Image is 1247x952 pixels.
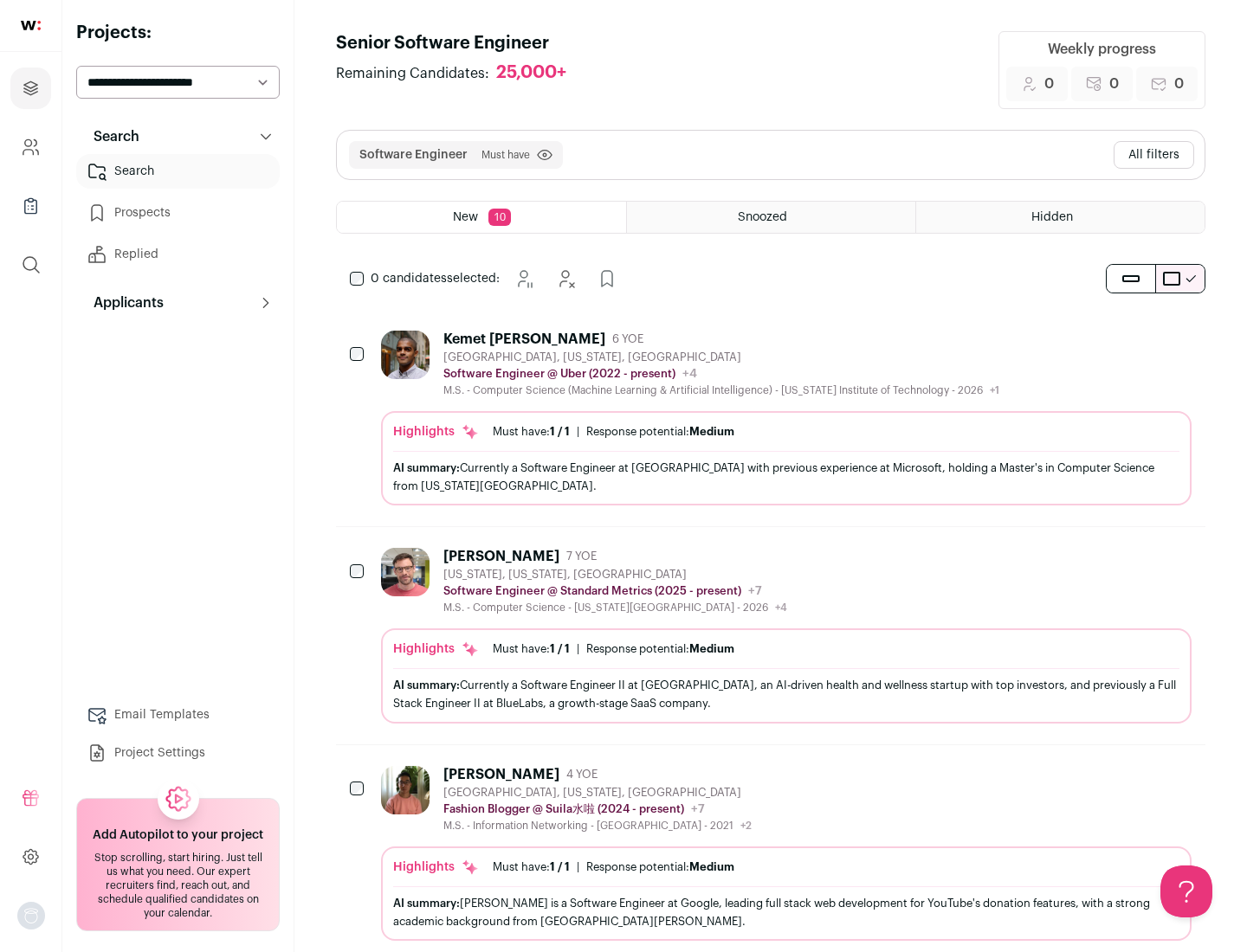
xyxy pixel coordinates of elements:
p: Fashion Blogger @ Suila水啦 (2024 - present) [443,802,684,816]
button: Snooze [507,261,541,296]
p: Software Engineer @ Uber (2022 - present) [443,367,675,381]
img: 1d26598260d5d9f7a69202d59cf331847448e6cffe37083edaed4f8fc8795bfe [381,331,430,379]
a: Company Lists [10,185,51,227]
div: Kemet [PERSON_NAME] [443,331,605,348]
span: +7 [691,803,705,815]
div: Must have: [493,425,570,439]
div: Currently a Software Engineer at [GEOGRAPHIC_DATA] with previous experience at Microsoft, holding... [393,459,1179,495]
button: Search [76,119,280,154]
span: New [453,211,478,223]
span: 6 YOE [612,332,643,346]
span: selected: [371,270,500,287]
div: Highlights [393,640,479,658]
a: Search [76,154,280,189]
div: Weekly progress [1048,39,1156,60]
a: Snoozed [627,202,915,233]
span: Hidden [1031,211,1073,223]
div: Stop scrolling, start hiring. Just tell us what you need. Our expert recruiters find, reach out, ... [87,851,268,920]
div: [PERSON_NAME] [443,766,559,783]
div: Must have: [493,860,570,874]
span: 10 [488,209,511,226]
a: Kemet [PERSON_NAME] 6 YOE [GEOGRAPHIC_DATA], [US_STATE], [GEOGRAPHIC_DATA] Software Engineer @ Ub... [381,331,1192,505]
div: M.S. - Computer Science - [US_STATE][GEOGRAPHIC_DATA] - 2026 [443,601,787,614]
span: +4 [682,368,697,380]
img: nopic.png [17,902,45,929]
span: AI summary: [393,679,460,691]
span: 0 [1109,74,1119,94]
div: Highlights [393,423,479,441]
p: Search [83,126,139,147]
span: AI summary: [393,897,460,909]
div: Highlights [393,859,479,876]
span: Must have [481,148,530,162]
span: 0 [1044,74,1054,94]
button: Hide [548,261,583,296]
img: wellfound-shorthand-0d5821cbd27db2630d0214b213865d53afaa358527fdda9d0ea32b1df1b89c2c.svg [21,21,41,30]
span: 0 [1174,74,1184,94]
a: [PERSON_NAME] 7 YOE [US_STATE], [US_STATE], [GEOGRAPHIC_DATA] Software Engineer @ Standard Metric... [381,548,1192,723]
a: Projects [10,68,51,109]
iframe: Help Scout Beacon - Open [1160,865,1212,917]
span: +1 [990,385,999,396]
ul: | [493,860,734,874]
a: Replied [76,237,280,272]
a: Project Settings [76,736,280,770]
p: Software Engineer @ Standard Metrics (2025 - present) [443,584,741,598]
span: AI summary: [393,462,460,473]
a: Email Templates [76,698,280,732]
span: Medium [689,861,734,872]
div: M.S. - Computer Science (Machine Learning & Artificial Intelligence) - [US_STATE] Institute of Te... [443,383,999,397]
ul: | [493,642,734,656]
a: Prospects [76,196,280,230]
span: +7 [748,585,762,597]
div: Must have: [493,642,570,656]
h2: Projects: [76,21,280,45]
button: All filters [1114,141,1194,169]
div: Response potential: [586,642,734,656]
button: Open dropdown [17,902,45,929]
span: 7 YOE [566,550,597,563]
span: +4 [775,602,787,613]
div: [PERSON_NAME] [443,548,559,565]
div: [US_STATE], [US_STATE], [GEOGRAPHIC_DATA] [443,568,787,582]
a: Hidden [916,202,1205,233]
span: Medium [689,426,734,437]
h1: Senior Software Engineer [336,31,584,55]
img: 322c244f3187aa81024ea13e08450523775794405435f85740c15dbe0cd0baab.jpg [381,766,430,814]
button: Applicants [76,286,280,320]
a: [PERSON_NAME] 4 YOE [GEOGRAPHIC_DATA], [US_STATE], [GEOGRAPHIC_DATA] Fashion Blogger @ Suila水啦 (2... [381,766,1192,941]
span: Snoozed [738,211,787,223]
span: 1 / 1 [550,426,570,437]
div: [GEOGRAPHIC_DATA], [US_STATE], [GEOGRAPHIC_DATA] [443,786,752,800]
div: 25,000+ [496,62,566,84]
span: 4 YOE [566,768,598,782]
span: +2 [740,820,752,831]
div: Response potential: [586,425,734,439]
img: 0fb184815f518ed3bcaf4f46c87e3bafcb34ea1ec747045ab451f3ffb05d485a [381,548,430,596]
span: Medium [689,643,734,654]
div: Response potential: [586,860,734,874]
div: [GEOGRAPHIC_DATA], [US_STATE], [GEOGRAPHIC_DATA] [443,351,999,364]
div: Currently a Software Engineer II at [GEOGRAPHIC_DATA], an AI-driven health and wellness startup w... [393,676,1179,712]
div: [PERSON_NAME] is a Software Engineer at Google, leading full stack web development for YouTube's ... [393,894,1179,930]
span: Remaining Candidates: [336,63,489,84]
p: Applicants [83,293,164,313]
span: 0 candidates [371,273,447,285]
span: 1 / 1 [550,643,570,654]
button: Add to Prospects [590,261,624,296]
a: Add Autopilot to your project Stop scrolling, start hiring. Just tell us what you need. Our exper... [76,798,280,931]
div: M.S. - Information Networking - [GEOGRAPHIC_DATA] - 2021 [443,819,752,833]
button: Software Engineer [359,146,468,164]
a: Company and ATS Settings [10,126,51,168]
ul: | [493,425,734,439]
h2: Add Autopilot to your project [93,827,263,844]
span: 1 / 1 [550,861,570,872]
